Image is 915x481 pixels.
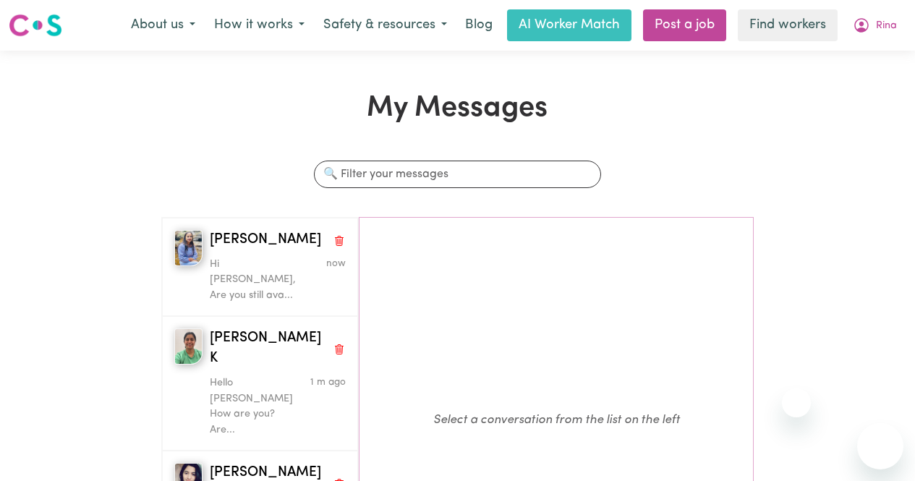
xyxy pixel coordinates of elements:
[162,218,358,316] button: Sandeep K[PERSON_NAME]Delete conversationHi [PERSON_NAME], Are you still ava...Message sent on Au...
[310,378,346,387] span: Message sent on August 4, 2025
[456,9,501,41] a: Blog
[314,10,456,41] button: Safety & resources
[507,9,631,41] a: AI Worker Match
[333,339,346,358] button: Delete conversation
[210,257,300,304] p: Hi [PERSON_NAME], Are you still ava...
[210,328,327,370] span: [PERSON_NAME] K
[174,328,203,365] img: Satnam Kaur K
[9,12,62,38] img: Careseekers logo
[333,231,346,250] button: Delete conversation
[205,10,314,41] button: How it works
[857,423,903,469] iframe: Button to launch messaging window
[738,9,838,41] a: Find workers
[326,259,346,268] span: Message sent on August 4, 2025
[843,10,906,41] button: My Account
[161,91,754,126] h1: My Messages
[433,414,680,426] em: Select a conversation from the list on the left
[210,375,300,438] p: Hello [PERSON_NAME] How are you? Are...
[782,388,811,417] iframe: Close message
[174,230,203,266] img: Sandeep K
[314,161,602,188] input: 🔍 Filter your messages
[162,316,358,451] button: Satnam Kaur K[PERSON_NAME] KDelete conversationHello [PERSON_NAME] How are you? Are...Message sen...
[643,9,726,41] a: Post a job
[122,10,205,41] button: About us
[876,18,897,34] span: Rina
[210,230,321,251] span: [PERSON_NAME]
[9,9,62,42] a: Careseekers logo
